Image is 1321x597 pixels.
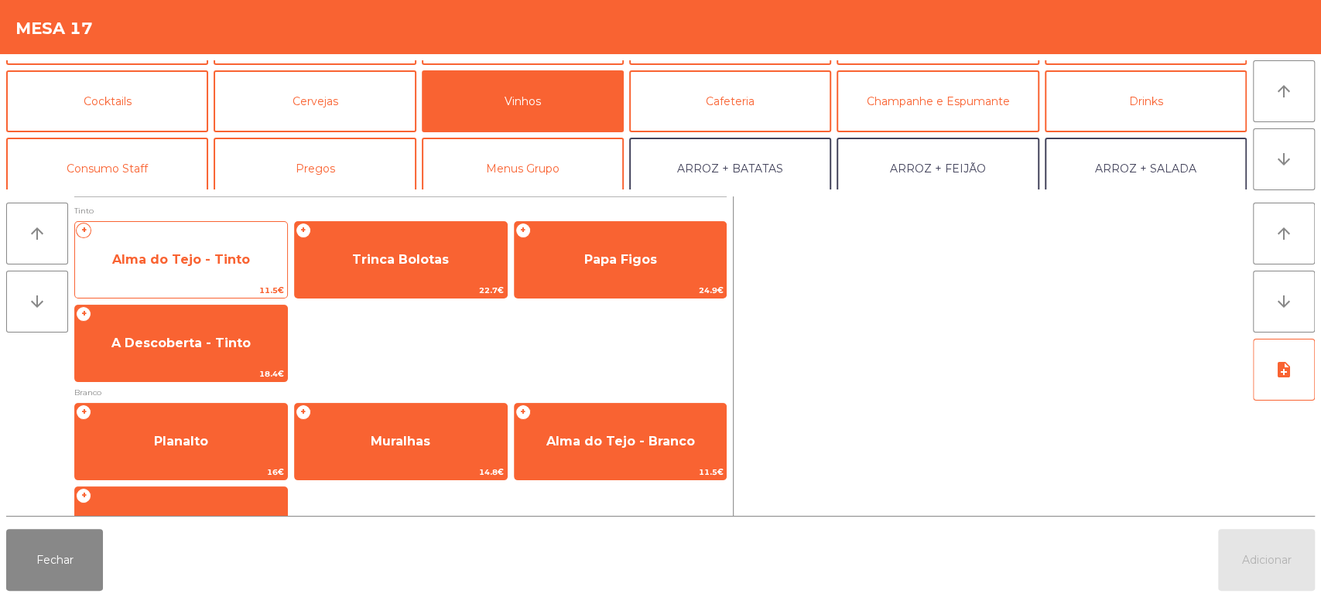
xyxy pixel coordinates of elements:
[76,223,91,238] span: +
[15,17,93,40] h4: Mesa 17
[6,70,208,132] button: Cocktails
[6,271,68,333] button: arrow_downward
[515,465,727,479] span: 11.5€
[75,283,287,298] span: 11.5€
[75,465,287,479] span: 16€
[1253,128,1315,190] button: arrow_downward
[295,465,507,479] span: 14.8€
[584,252,657,267] span: Papa Figos
[1275,292,1293,311] i: arrow_downward
[1253,339,1315,401] button: note_add
[6,529,103,591] button: Fechar
[1253,60,1315,122] button: arrow_upward
[112,252,250,267] span: Alma do Tejo - Tinto
[352,252,449,267] span: Trinca Bolotas
[74,385,727,400] span: Branco
[515,223,531,238] span: +
[296,223,311,238] span: +
[295,283,507,298] span: 22.7€
[6,138,208,200] button: Consumo Staff
[75,367,287,381] span: 18.4€
[6,203,68,264] button: arrow_upward
[28,292,46,311] i: arrow_downward
[1253,203,1315,264] button: arrow_upward
[1275,82,1293,101] i: arrow_upward
[76,404,91,420] span: +
[1253,271,1315,333] button: arrow_downward
[837,70,1039,132] button: Champanhe e Espumante
[214,138,416,200] button: Pregos
[76,488,91,503] span: +
[1275,360,1293,379] i: note_add
[515,404,531,420] span: +
[629,70,831,132] button: Cafeteria
[422,70,624,132] button: Vinhos
[1275,150,1293,169] i: arrow_downward
[629,138,831,200] button: ARROZ + BATATAS
[1045,138,1247,200] button: ARROZ + SALADA
[546,434,695,449] span: Alma do Tejo - Branco
[154,434,208,449] span: Planalto
[76,306,91,322] span: +
[515,283,727,298] span: 24.9€
[296,404,311,420] span: +
[422,138,624,200] button: Menus Grupo
[1045,70,1247,132] button: Drinks
[371,434,430,449] span: Muralhas
[214,70,416,132] button: Cervejas
[111,336,251,350] span: A Descoberta - Tinto
[74,203,727,218] span: Tinto
[837,138,1039,200] button: ARROZ + FEIJÃO
[28,224,46,243] i: arrow_upward
[1275,224,1293,243] i: arrow_upward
